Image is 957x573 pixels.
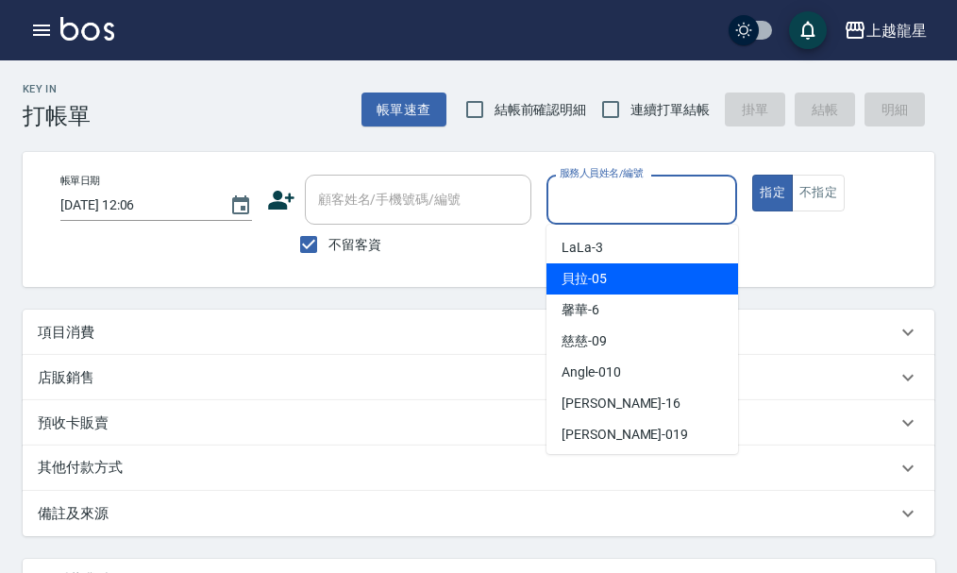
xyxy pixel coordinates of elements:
[218,183,263,228] button: Choose date, selected date is 2025-08-18
[495,100,587,120] span: 結帳前確認明細
[562,269,607,289] span: 貝拉 -05
[562,425,688,445] span: [PERSON_NAME] -019
[23,446,934,491] div: 其他付款方式
[560,166,643,180] label: 服務人員姓名/編號
[38,504,109,524] p: 備註及來源
[23,310,934,355] div: 項目消費
[60,190,210,221] input: YYYY/MM/DD hh:mm
[361,93,446,127] button: 帳單速查
[60,174,100,188] label: 帳單日期
[23,355,934,400] div: 店販銷售
[562,300,599,320] span: 馨華 -6
[23,83,91,95] h2: Key In
[562,238,603,258] span: LaLa -3
[630,100,710,120] span: 連續打單結帳
[562,331,607,351] span: 慈慈 -09
[23,103,91,129] h3: 打帳單
[23,491,934,536] div: 備註及來源
[60,17,114,41] img: Logo
[752,175,793,211] button: 指定
[38,413,109,433] p: 預收卡販賣
[38,368,94,388] p: 店販銷售
[866,19,927,42] div: 上越龍星
[836,11,934,50] button: 上越龍星
[328,235,381,255] span: 不留客資
[23,400,934,446] div: 預收卡販賣
[38,323,94,343] p: 項目消費
[38,458,132,479] p: 其他付款方式
[789,11,827,49] button: save
[562,362,621,382] span: Angle -010
[792,175,845,211] button: 不指定
[562,394,680,413] span: [PERSON_NAME] -16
